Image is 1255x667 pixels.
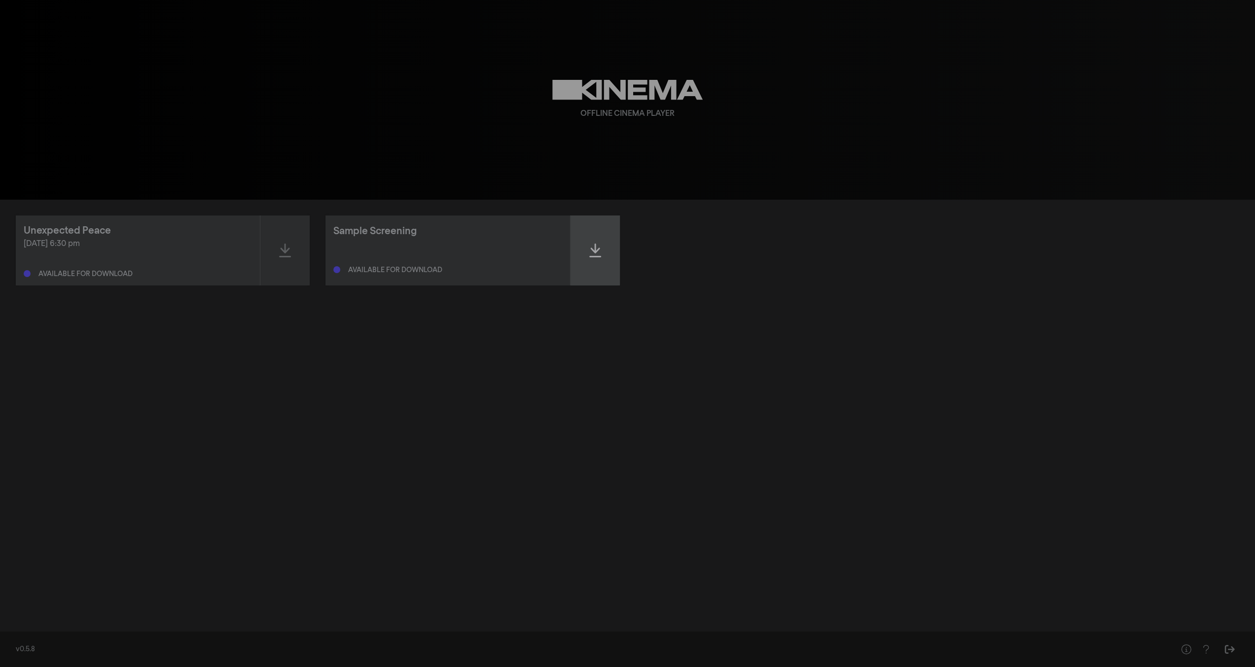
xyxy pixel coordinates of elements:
div: v0.5.8 [16,644,1156,655]
div: Available for download [38,271,133,278]
button: Help [1176,639,1196,659]
div: Sample Screening [333,224,417,239]
div: [DATE] 6:30 pm [24,238,252,250]
div: Available for download [348,267,442,274]
div: Offline Cinema Player [580,108,675,120]
button: Sign Out [1219,639,1239,659]
button: Help [1196,639,1216,659]
div: Unexpected Peace [24,223,111,238]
